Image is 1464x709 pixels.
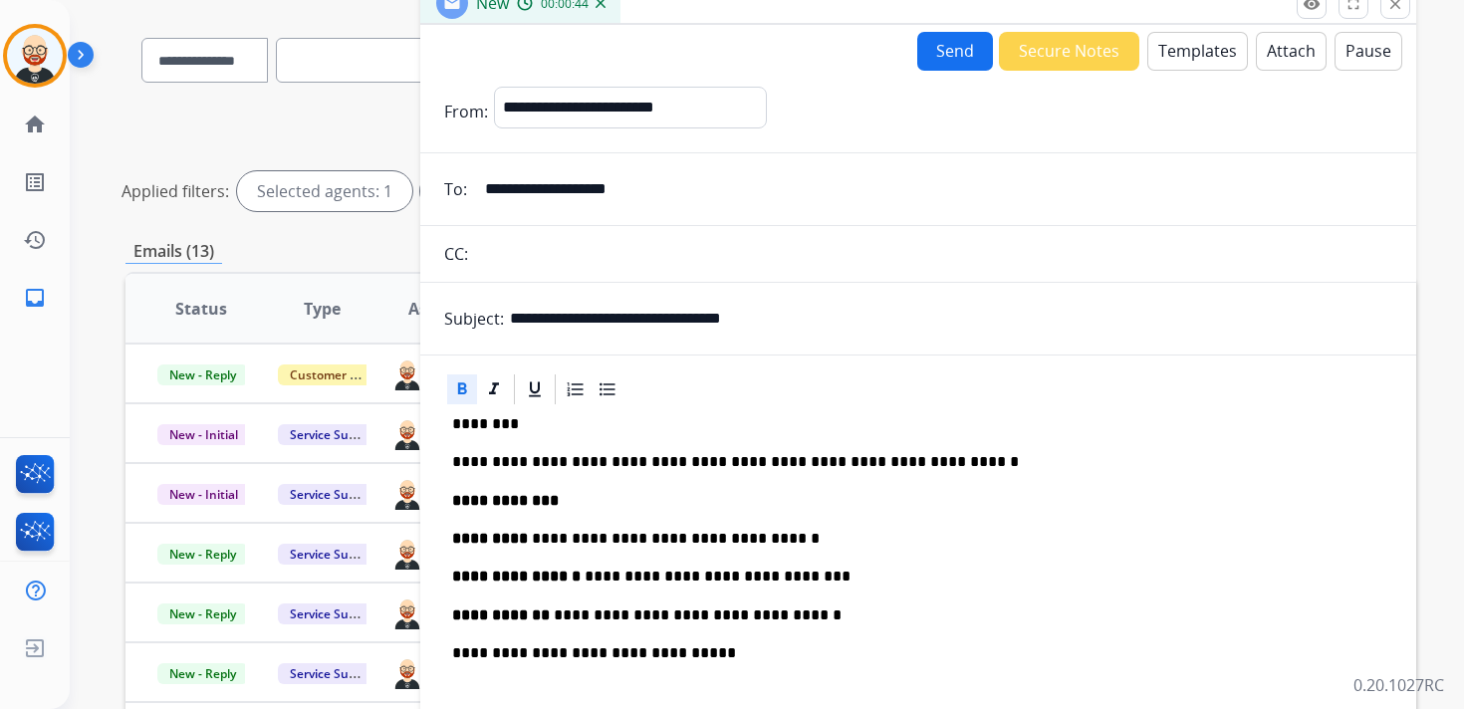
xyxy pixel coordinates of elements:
span: Service Support [278,663,391,684]
img: agent-avatar [391,476,423,510]
p: CC: [444,242,468,266]
span: New - Initial [157,424,250,445]
button: Secure Notes [999,32,1139,71]
span: Service Support [278,484,391,505]
p: Emails (13) [125,239,222,264]
div: Italic [479,374,509,404]
div: Selected agents: 1 [237,171,412,211]
p: Subject: [444,307,504,331]
span: New - Reply [157,364,248,385]
span: Service Support [278,603,391,624]
button: Templates [1147,32,1248,71]
span: Service Support [278,424,391,445]
p: To: [444,177,467,201]
span: New - Initial [157,484,250,505]
span: Assignee [408,297,478,321]
img: agent-avatar [391,655,423,689]
img: agent-avatar [391,595,423,629]
span: New - Reply [157,603,248,624]
p: From: [444,100,488,123]
keeper-lock: Open Keeper Popup [1341,307,1364,331]
span: Service Support [278,544,391,565]
span: New - Reply [157,544,248,565]
img: agent-avatar [391,356,423,390]
mat-icon: list_alt [23,170,47,194]
p: 0.20.1027RC [1353,673,1444,697]
img: avatar [7,28,63,84]
mat-icon: inbox [23,286,47,310]
button: Attach [1256,32,1327,71]
div: Underline [520,374,550,404]
img: agent-avatar [391,536,423,570]
span: New - Reply [157,663,248,684]
div: Ordered List [561,374,591,404]
mat-icon: home [23,113,47,136]
p: Applied filters: [122,179,229,203]
span: Type [304,297,341,321]
button: Send [917,32,993,71]
span: Customer Support [278,364,407,385]
div: Bullet List [593,374,622,404]
mat-icon: history [23,228,47,252]
button: Pause [1335,32,1402,71]
div: Bold [447,374,477,404]
span: Status [175,297,227,321]
img: agent-avatar [391,416,423,450]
